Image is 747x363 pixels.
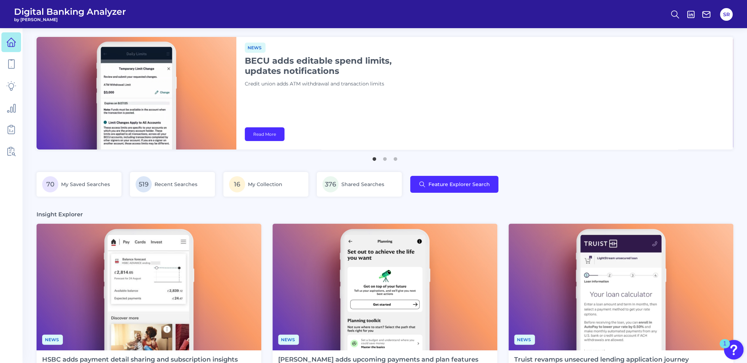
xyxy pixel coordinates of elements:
[37,224,261,350] img: News - Phone.png
[61,181,110,187] span: My Saved Searches
[371,154,378,161] button: 1
[42,335,63,345] span: News
[14,6,126,17] span: Digital Banking Analyzer
[273,224,497,350] img: News - Phone (4).png
[248,181,282,187] span: My Collection
[322,176,339,192] span: 376
[509,224,733,350] img: News - Phone (3).png
[14,17,126,22] span: by [PERSON_NAME]
[155,181,197,187] span: Recent Searches
[37,211,83,218] h3: Insight Explorer
[278,336,299,343] a: News
[720,8,733,21] button: SR
[245,43,266,53] span: News
[130,172,215,197] a: 519Recent Searches
[428,181,490,187] span: Feature Explorer Search
[245,127,284,141] a: Read More
[514,335,535,345] span: News
[136,176,152,192] span: 519
[381,154,388,161] button: 2
[245,44,266,51] a: News
[42,176,58,192] span: 70
[37,37,236,149] img: bannerImg
[724,340,743,359] button: Open Resource Center, 1 new notification
[723,344,726,353] div: 1
[392,154,399,161] button: 3
[341,181,384,187] span: Shared Searches
[514,336,535,343] a: News
[229,176,245,192] span: 16
[245,56,420,76] h1: BECU adds editable spend limits, updates notifications
[42,336,63,343] a: News
[317,172,402,197] a: 376Shared Searches
[410,176,498,193] button: Feature Explorer Search
[37,172,122,197] a: 70My Saved Searches
[223,172,308,197] a: 16My Collection
[278,335,299,345] span: News
[245,80,420,88] p: Credit union adds ATM withdrawal and transaction limits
